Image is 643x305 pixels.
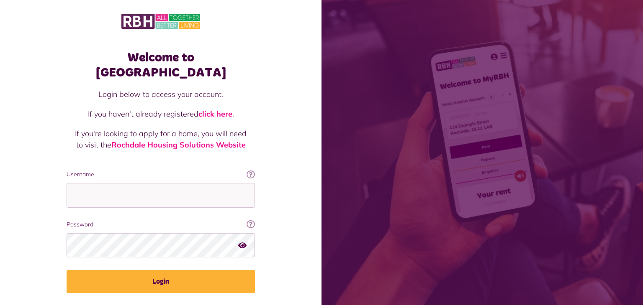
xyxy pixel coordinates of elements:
p: If you haven't already registered . [75,108,247,119]
label: Username [67,170,255,179]
a: Rochdale Housing Solutions Website [111,140,246,150]
button: Login [67,270,255,293]
p: Login below to access your account. [75,89,247,100]
img: MyRBH [121,13,200,30]
a: click here [198,109,232,119]
p: If you're looking to apply for a home, you will need to visit the [75,128,247,150]
label: Password [67,220,255,229]
h1: Welcome to [GEOGRAPHIC_DATA] [67,50,255,80]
